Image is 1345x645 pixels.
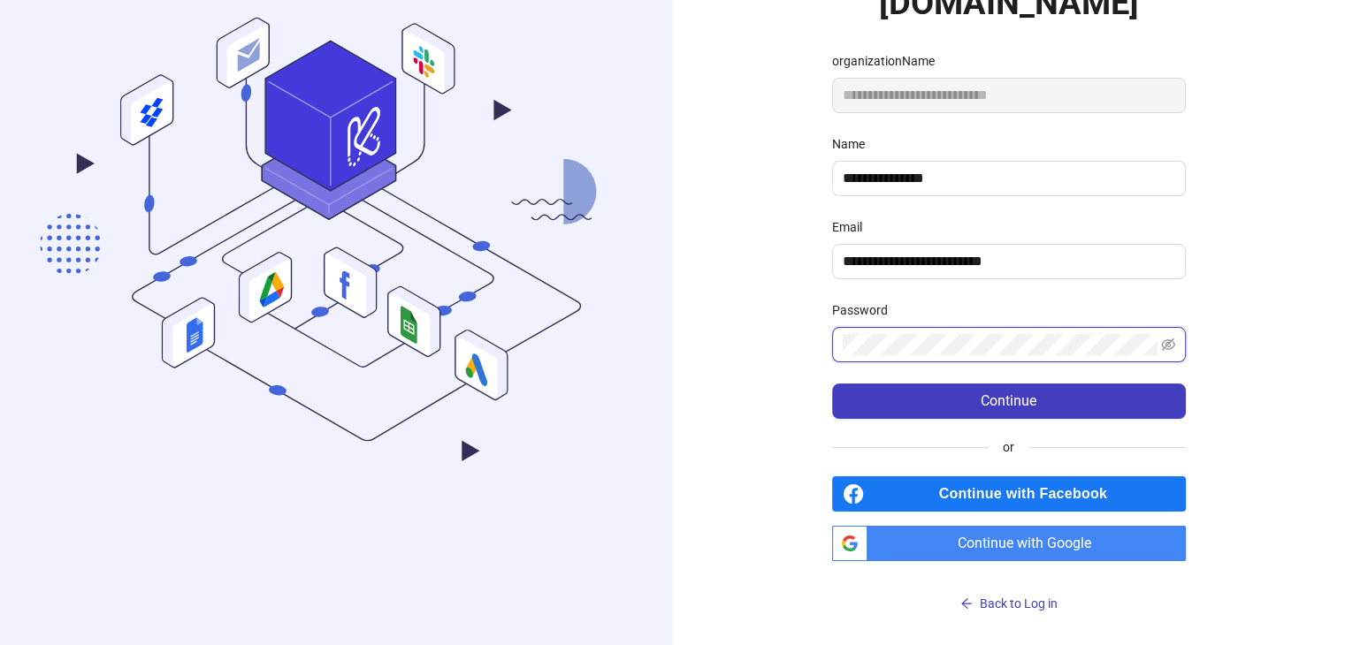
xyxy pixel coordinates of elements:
[875,526,1186,561] span: Continue with Google
[832,476,1186,512] a: Continue with Facebook
[832,134,876,154] label: Name
[832,383,1186,419] button: Continue
[832,217,874,237] label: Email
[843,334,1158,355] input: Password
[832,561,1186,618] a: Back to Log in
[832,526,1186,561] a: Continue with Google
[832,51,946,71] label: organizationName
[989,437,1028,457] span: or
[981,393,1036,409] span: Continue
[871,476,1186,512] span: Continue with Facebook
[832,589,1186,618] button: Back to Log in
[843,251,1172,272] input: Email
[960,597,973,610] span: arrow-left
[980,596,1058,611] span: Back to Log in
[843,168,1172,189] input: Name
[832,78,1186,113] input: organizationName
[1161,338,1175,352] span: eye-invisible
[832,300,899,320] label: Password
